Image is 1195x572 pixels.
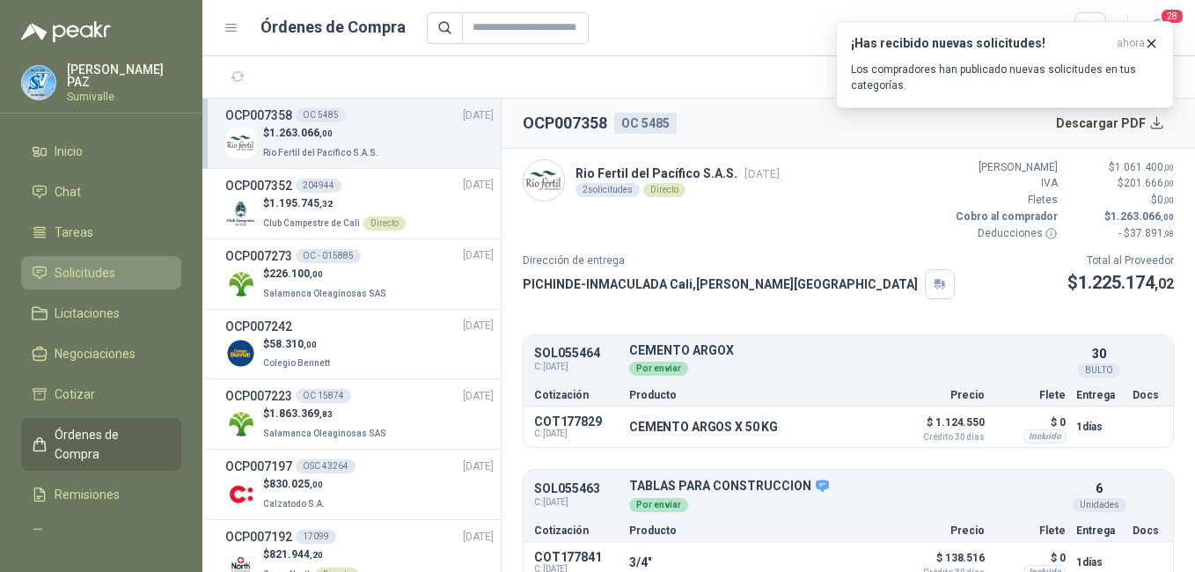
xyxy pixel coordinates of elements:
[1157,194,1174,206] span: 0
[1115,161,1174,173] span: 1.061.400
[1068,159,1174,176] p: $
[629,344,1066,357] p: CEMENTO ARGOX
[22,66,55,99] img: Company Logo
[1076,525,1122,536] p: Entrega
[1133,525,1162,536] p: Docs
[836,21,1174,108] button: ¡Has recibido nuevas solicitudes!ahora Los compradores han publicado nuevas solicitudes en tus ca...
[225,198,256,229] img: Company Logo
[1078,363,1120,378] div: BULTO
[296,108,346,122] div: OC 5485
[21,175,181,209] a: Chat
[225,176,494,231] a: OCP007352204944[DATE] Company Logo$1.195.745,32Club Campestre de CaliDirecto
[463,458,494,475] span: [DATE]
[225,268,256,299] img: Company Logo
[995,547,1066,568] p: $ 0
[1092,344,1106,363] p: 30
[1068,209,1174,225] p: $
[897,390,985,400] p: Precio
[225,317,292,336] h3: OCP007242
[534,550,619,564] p: COT177841
[534,360,619,374] span: C: [DATE]
[952,175,1058,192] p: IVA
[21,135,181,168] a: Inicio
[225,386,292,406] h3: OCP007223
[523,253,955,269] p: Dirección de entrega
[1076,390,1122,400] p: Entrega
[225,106,292,125] h3: OCP007358
[534,347,619,360] p: SOL055464
[225,527,292,546] h3: OCP007192
[534,482,619,495] p: SOL055463
[952,192,1058,209] p: Fletes
[1024,429,1066,444] div: Incluido
[897,412,985,442] p: $ 1.124.550
[319,409,333,419] span: ,83
[269,338,317,350] span: 58.310
[1142,12,1174,44] button: 28
[463,107,494,124] span: [DATE]
[225,457,494,512] a: OCP007197OSC 43264[DATE] Company Logo$830.025,00Calzatodo S.A.
[55,142,83,161] span: Inicio
[55,182,81,202] span: Chat
[225,128,256,158] img: Company Logo
[55,485,120,504] span: Remisiones
[851,36,1110,51] h3: ¡Has recibido nuevas solicitudes!
[534,414,619,429] p: COT177829
[1067,269,1174,297] p: $
[629,498,688,512] div: Por enviar
[1068,225,1174,242] p: - $
[304,340,317,349] span: ,00
[629,525,886,536] p: Producto
[269,268,323,280] span: 226.100
[67,92,181,102] p: Sumivalle
[463,247,494,264] span: [DATE]
[310,269,323,279] span: ,00
[463,529,494,546] span: [DATE]
[744,167,780,180] span: [DATE]
[296,389,351,403] div: OC 15874
[21,378,181,411] a: Cotizar
[310,550,323,560] span: ,20
[1130,227,1174,239] span: 37.891
[576,164,780,183] p: Rio Fertil del Pacífico S.A.S.
[21,418,181,471] a: Órdenes de Compra
[296,249,361,263] div: OC - 015885
[55,263,115,282] span: Solicitudes
[952,159,1058,176] p: [PERSON_NAME]
[21,337,181,370] a: Negociaciones
[1163,195,1174,205] span: ,00
[1161,212,1174,222] span: ,00
[1096,479,1103,498] p: 6
[21,216,181,249] a: Tareas
[1133,390,1162,400] p: Docs
[21,256,181,290] a: Solicitudes
[1160,8,1184,25] span: 28
[614,113,677,134] div: OC 5485
[263,218,360,228] span: Club Campestre de Cali
[263,429,386,438] span: Salamanca Oleaginosas SAS
[55,304,120,323] span: Licitaciones
[225,408,256,439] img: Company Logo
[534,390,619,400] p: Cotización
[21,478,181,511] a: Remisiones
[629,390,886,400] p: Producto
[263,195,406,212] p: $
[629,362,688,376] div: Por enviar
[1163,229,1174,238] span: ,98
[897,525,985,536] p: Precio
[897,433,985,442] span: Crédito 30 días
[1046,106,1175,141] button: Descargar PDF
[1068,192,1174,209] p: $
[225,457,292,476] h3: OCP007197
[225,246,494,302] a: OCP007273OC - 015885[DATE] Company Logo$226.100,00Salamanca Oleaginosas SAS
[263,266,390,282] p: $
[1111,210,1174,223] span: 1.263.066
[643,183,685,197] div: Directo
[55,344,136,363] span: Negociaciones
[225,176,292,195] h3: OCP007352
[67,63,181,88] p: [PERSON_NAME] PAZ
[263,125,382,142] p: $
[269,127,333,139] span: 1.263.066
[263,499,325,509] span: Calzatodo S.A.
[55,385,95,404] span: Cotizar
